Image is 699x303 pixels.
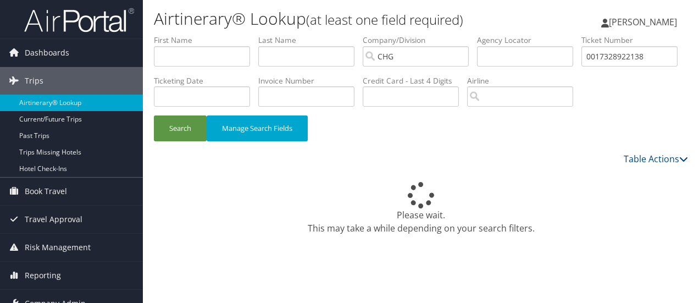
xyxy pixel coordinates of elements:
[154,7,510,30] h1: Airtinerary® Lookup
[25,262,61,289] span: Reporting
[363,35,477,46] label: Company/Division
[25,39,69,67] span: Dashboards
[624,153,688,165] a: Table Actions
[154,75,258,86] label: Ticketing Date
[581,35,686,46] label: Ticket Number
[25,67,43,95] span: Trips
[306,10,463,29] small: (at least one field required)
[154,115,207,141] button: Search
[25,206,82,233] span: Travel Approval
[207,115,308,141] button: Manage Search Fields
[154,35,258,46] label: First Name
[363,75,467,86] label: Credit Card - Last 4 Digits
[154,182,688,235] div: Please wait. This may take a while depending on your search filters.
[609,16,677,28] span: [PERSON_NAME]
[25,178,67,205] span: Book Travel
[258,35,363,46] label: Last Name
[258,75,363,86] label: Invoice Number
[477,35,581,46] label: Agency Locator
[24,7,134,33] img: airportal-logo.png
[467,75,581,86] label: Airline
[601,5,688,38] a: [PERSON_NAME]
[25,234,91,261] span: Risk Management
